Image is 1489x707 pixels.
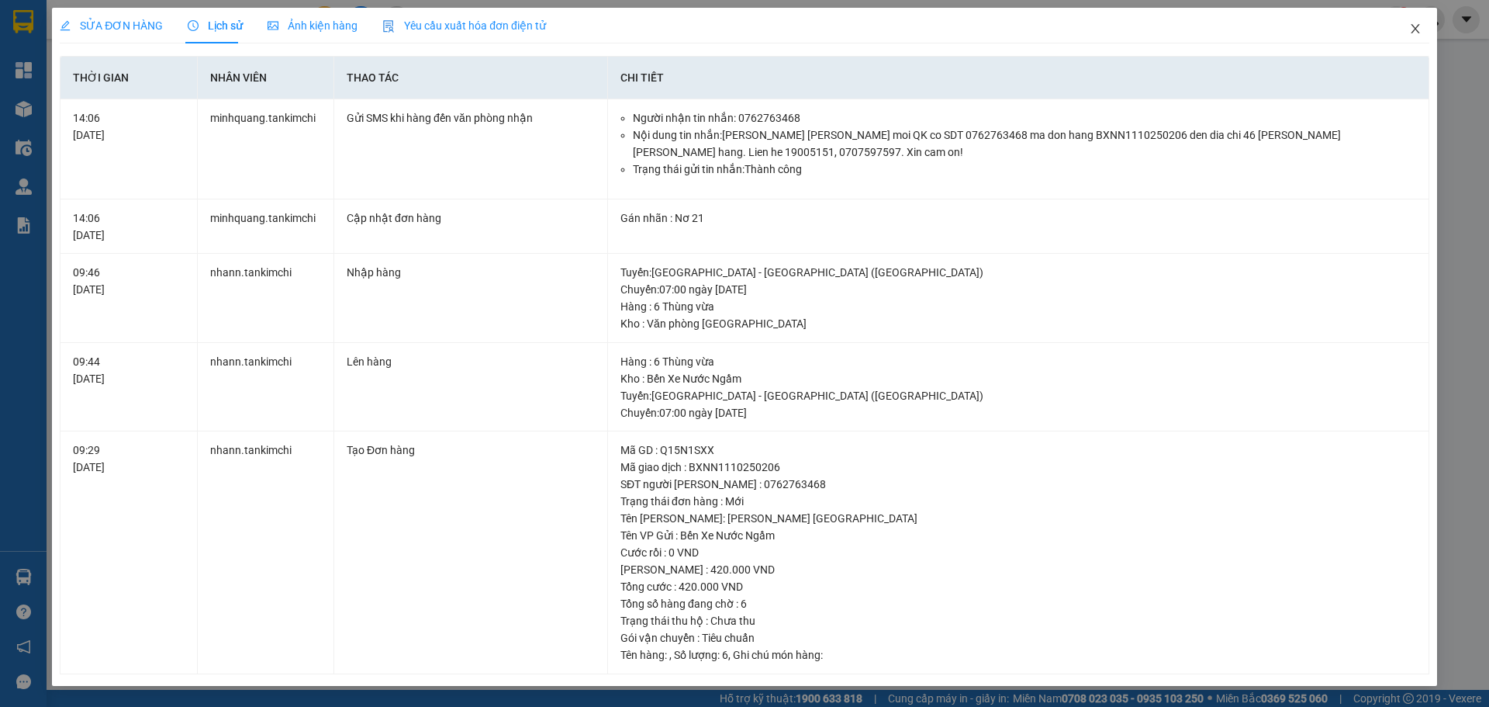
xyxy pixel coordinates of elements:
div: Gói vận chuyển : Tiêu chuẩn [620,629,1416,646]
div: Tên hàng: , Số lượng: , Ghi chú món hàng: [620,646,1416,664]
div: Mã GD : Q15N1SXX [620,442,1416,459]
div: Tuyến : [GEOGRAPHIC_DATA] - [GEOGRAPHIC_DATA] ([GEOGRAPHIC_DATA]) Chuyến: 07:00 ngày [DATE] [620,387,1416,421]
li: Người nhận tin nhắn: 0762763468 [633,109,1416,126]
td: nhann.tankimchi [198,343,334,432]
div: Cước rồi : 0 VND [620,544,1416,561]
div: Lên hàng [347,353,595,370]
span: clock-circle [188,20,199,31]
div: Tên VP Gửi : Bến Xe Nước Ngầm [620,527,1416,544]
img: icon [382,20,395,33]
div: 09:46 [DATE] [73,264,184,298]
li: Nội dung tin nhắn: [PERSON_NAME] [PERSON_NAME] moi QK co SDT 0762763468 ma don hang BXNN111025020... [633,126,1416,161]
div: Hàng : 6 Thùng vừa [620,298,1416,315]
div: 09:29 [DATE] [73,442,184,476]
span: edit [60,20,71,31]
span: Yêu cầu xuất hóa đơn điện tử [382,19,546,32]
span: picture [268,20,278,31]
div: 09:44 [DATE] [73,353,184,387]
div: SĐT người [PERSON_NAME] : 0762763468 [620,476,1416,493]
th: Thao tác [334,57,608,99]
span: Lịch sử [188,19,243,32]
div: Cập nhật đơn hàng [347,210,595,227]
td: nhann.tankimchi [198,431,334,674]
span: close [1409,23,1422,35]
div: Hàng : 6 Thùng vừa [620,353,1416,370]
span: Ảnh kiện hàng [268,19,358,32]
div: Tuyến : [GEOGRAPHIC_DATA] - [GEOGRAPHIC_DATA] ([GEOGRAPHIC_DATA]) Chuyến: 07:00 ngày [DATE] [620,264,1416,298]
div: Tổng cước : 420.000 VND [620,578,1416,595]
div: [PERSON_NAME] : 420.000 VND [620,561,1416,578]
span: 6 [722,649,728,661]
td: nhann.tankimchi [198,254,334,343]
div: Kho : Văn phòng [GEOGRAPHIC_DATA] [620,315,1416,332]
button: Close [1394,8,1437,51]
div: Gửi SMS khi hàng đến văn phòng nhận [347,109,595,126]
li: Trạng thái gửi tin nhắn: Thành công [633,161,1416,178]
th: Chi tiết [608,57,1429,99]
span: SỬA ĐƠN HÀNG [60,19,163,32]
th: Thời gian [60,57,197,99]
div: Tên [PERSON_NAME]: [PERSON_NAME] [GEOGRAPHIC_DATA] [620,510,1416,527]
div: Nhập hàng [347,264,595,281]
div: Mã giao dịch : BXNN1110250206 [620,459,1416,476]
div: 14:06 [DATE] [73,210,184,244]
div: 14:06 [DATE] [73,109,184,144]
div: Gán nhãn : Nơ 21 [620,210,1416,227]
div: Tạo Đơn hàng [347,442,595,459]
div: Tổng số hàng đang chờ : 6 [620,595,1416,612]
div: Kho : Bến Xe Nước Ngầm [620,370,1416,387]
div: Trạng thái đơn hàng : Mới [620,493,1416,510]
div: Trạng thái thu hộ : Chưa thu [620,612,1416,629]
td: minhquang.tankimchi [198,199,334,255]
td: minhquang.tankimchi [198,99,334,199]
th: Nhân viên [198,57,334,99]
